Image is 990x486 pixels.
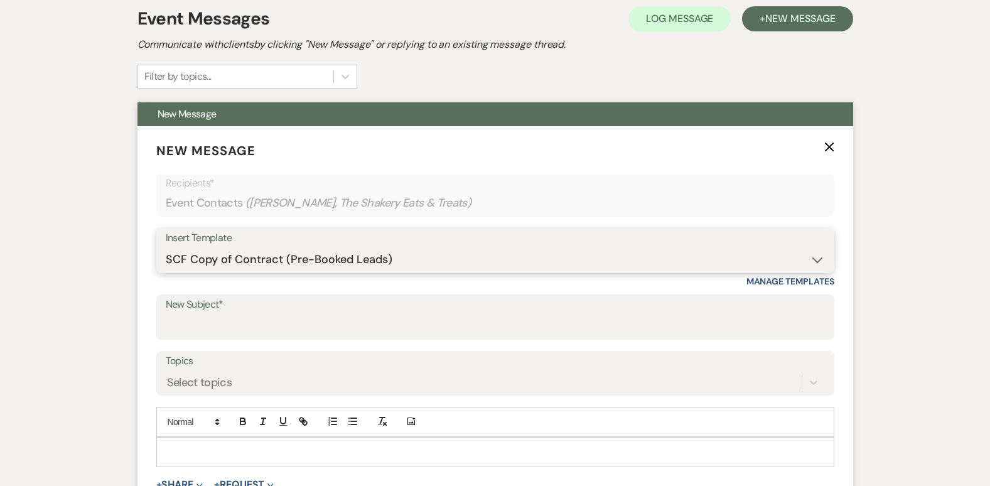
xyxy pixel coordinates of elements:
[742,6,853,31] button: +New Message
[166,352,825,370] label: Topics
[156,143,256,159] span: New Message
[765,12,835,25] span: New Message
[167,374,232,391] div: Select topics
[166,175,825,192] p: Recipients*
[746,276,834,287] a: Manage Templates
[646,12,713,25] span: Log Message
[245,195,472,212] span: ( [PERSON_NAME], The Shakery Eats & Treats )
[137,37,853,52] h2: Communicate with clients by clicking "New Message" or replying to an existing message thread.
[144,69,212,84] div: Filter by topics...
[166,191,825,215] div: Event Contacts
[166,296,825,314] label: New Subject*
[628,6,731,31] button: Log Message
[137,6,270,32] h1: Event Messages
[158,107,217,121] span: New Message
[166,229,825,247] div: Insert Template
